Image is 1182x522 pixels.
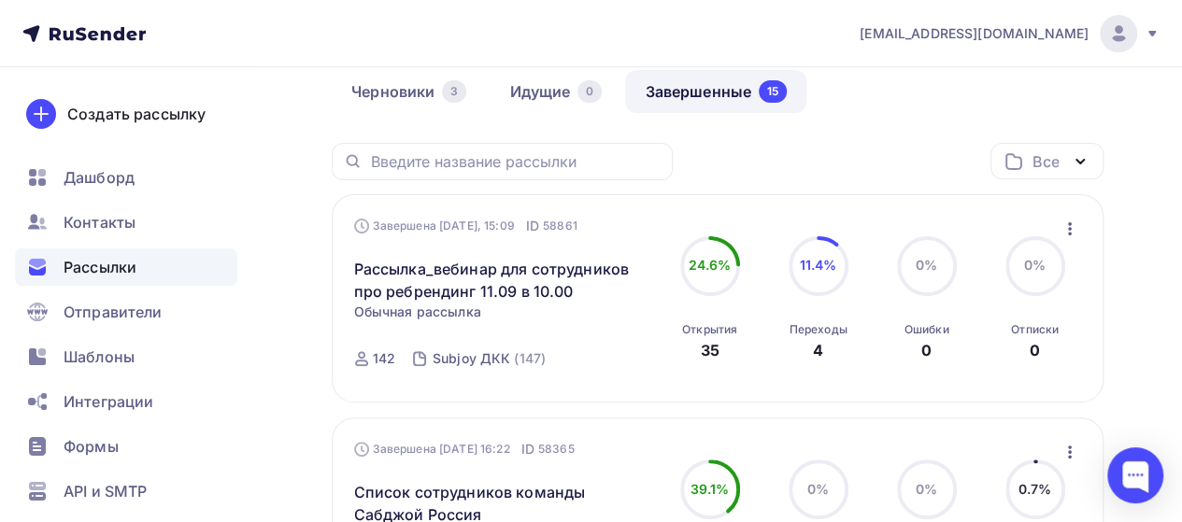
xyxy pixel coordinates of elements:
[64,390,153,413] span: Интеграции
[577,80,602,103] div: 0
[15,338,237,375] a: Шаблоны
[807,481,829,497] span: 0%
[64,346,135,368] span: Шаблоны
[64,435,119,458] span: Формы
[904,322,949,337] div: Ошибки
[15,428,237,465] a: Формы
[370,151,662,172] input: Введите название рассылки
[64,301,163,323] span: Отправители
[789,322,847,337] div: Переходы
[916,257,937,273] span: 0%
[625,70,806,113] a: Завершенные15
[916,481,937,497] span: 0%
[1024,257,1046,273] span: 0%
[67,103,206,125] div: Создать рассылку
[15,159,237,196] a: Дашборд
[15,293,237,331] a: Отправители
[526,217,539,235] span: ID
[1030,339,1040,361] div: 0
[860,15,1160,52] a: [EMAIL_ADDRESS][DOMAIN_NAME]
[15,204,237,241] a: Контакты
[800,257,837,273] span: 11.4%
[538,440,575,459] span: 58365
[521,440,534,459] span: ID
[1011,322,1059,337] div: Отписки
[990,143,1104,179] button: Все
[332,70,486,113] a: Черновики3
[514,349,546,368] div: (147)
[64,480,147,502] span: API и SMTP
[431,344,548,374] a: Subjoy ДКК (147)
[1018,481,1052,497] span: 0.7%
[433,349,510,368] div: Subjoy ДКК
[691,481,730,497] span: 39.1%
[1032,150,1059,173] div: Все
[689,257,732,273] span: 24.6%
[543,217,577,235] span: 58861
[354,258,656,303] a: Рассылка_вебинар для сотрудников про ребрендинг 11.09 в 10.00
[64,256,136,278] span: Рассылки
[15,248,237,286] a: Рассылки
[700,339,719,361] div: 35
[860,24,1089,43] span: [EMAIL_ADDRESS][DOMAIN_NAME]
[442,80,466,103] div: 3
[64,166,135,189] span: Дашборд
[373,349,395,368] div: 142
[354,440,575,459] div: Завершена [DATE] 16:22
[759,80,787,103] div: 15
[354,303,481,321] span: Обычная рассылка
[490,70,621,113] a: Идущие0
[813,339,823,361] div: 4
[64,211,135,233] span: Контакты
[921,339,932,361] div: 0
[354,217,577,235] div: Завершена [DATE], 15:09
[682,322,737,337] div: Открытия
